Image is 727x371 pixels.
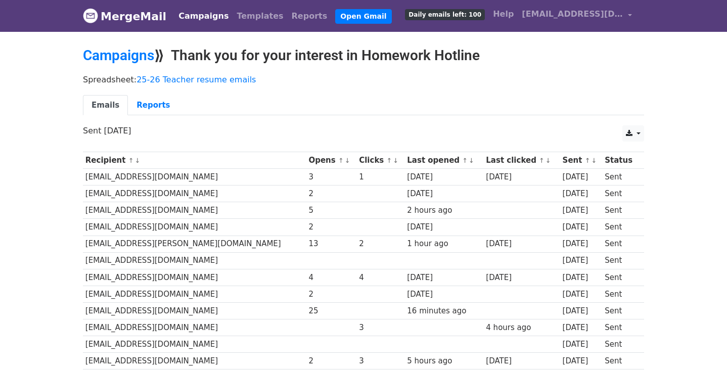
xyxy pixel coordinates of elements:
td: [EMAIL_ADDRESS][DOMAIN_NAME] [83,319,306,336]
div: 2 [308,355,354,367]
td: Sent [602,286,639,302]
div: [DATE] [407,272,481,284]
td: Sent [602,169,639,185]
div: [DATE] [563,272,600,284]
div: 2 [308,188,354,200]
td: [EMAIL_ADDRESS][DOMAIN_NAME] [83,219,306,236]
a: ↑ [387,157,392,164]
td: [EMAIL_ADDRESS][DOMAIN_NAME] [83,286,306,302]
div: [DATE] [407,289,481,300]
th: Sent [560,152,603,169]
div: [DATE] [563,171,600,183]
td: [EMAIL_ADDRESS][DOMAIN_NAME] [83,302,306,319]
td: Sent [602,353,639,369]
td: [EMAIL_ADDRESS][PERSON_NAME][DOMAIN_NAME] [83,236,306,252]
a: Daily emails left: 100 [401,4,489,24]
div: [DATE] [486,355,558,367]
a: ↓ [591,157,597,164]
div: [DATE] [486,272,558,284]
div: 13 [308,238,354,250]
td: Sent [602,319,639,336]
a: ↓ [134,157,140,164]
a: ↑ [585,157,590,164]
td: Sent [602,336,639,353]
div: 2 [308,221,354,233]
td: Sent [602,236,639,252]
td: Sent [602,269,639,286]
div: 1 hour ago [407,238,481,250]
a: Campaigns [83,47,154,64]
th: Last opened [404,152,483,169]
img: MergeMail logo [83,8,98,23]
a: 25-26 Teacher resume emails [137,75,256,84]
span: Daily emails left: 100 [405,9,485,20]
a: Campaigns [174,6,233,26]
th: Recipient [83,152,306,169]
th: Opens [306,152,357,169]
td: [EMAIL_ADDRESS][DOMAIN_NAME] [83,336,306,353]
a: Templates [233,6,287,26]
h2: ⟫ Thank you for your interest in Homework Hotline [83,47,644,64]
td: [EMAIL_ADDRESS][DOMAIN_NAME] [83,169,306,185]
a: Help [489,4,518,24]
td: [EMAIL_ADDRESS][DOMAIN_NAME] [83,269,306,286]
a: ↓ [393,157,398,164]
a: Reports [288,6,332,26]
div: [DATE] [563,221,600,233]
a: ↑ [462,157,468,164]
div: [DATE] [563,305,600,317]
td: [EMAIL_ADDRESS][DOMAIN_NAME] [83,185,306,202]
a: MergeMail [83,6,166,27]
div: 1 [359,171,402,183]
td: [EMAIL_ADDRESS][DOMAIN_NAME] [83,353,306,369]
div: [DATE] [407,171,481,183]
th: Status [602,152,639,169]
p: Spreadsheet: [83,74,644,85]
a: ↑ [128,157,134,164]
td: Sent [602,185,639,202]
div: [DATE] [486,238,558,250]
div: 3 [359,355,402,367]
th: Clicks [356,152,404,169]
div: 2 hours ago [407,205,481,216]
td: Sent [602,302,639,319]
a: ↑ [338,157,344,164]
div: [DATE] [563,339,600,350]
div: [DATE] [563,289,600,300]
a: Open Gmail [335,9,391,24]
div: [DATE] [563,255,600,266]
div: [DATE] [407,188,481,200]
div: [DATE] [563,238,600,250]
div: 3 [308,171,354,183]
div: [DATE] [563,188,600,200]
div: 5 [308,205,354,216]
a: ↓ [546,157,551,164]
div: 5 hours ago [407,355,481,367]
div: 4 hours ago [486,322,558,334]
div: 25 [308,305,354,317]
div: 3 [359,322,402,334]
p: Sent [DATE] [83,125,644,136]
a: ↑ [539,157,544,164]
div: [DATE] [563,205,600,216]
div: 4 [359,272,402,284]
a: Emails [83,95,128,116]
td: Sent [602,252,639,269]
th: Last clicked [484,152,560,169]
div: [DATE] [563,355,600,367]
div: 4 [308,272,354,284]
div: [DATE] [563,322,600,334]
span: [EMAIL_ADDRESS][DOMAIN_NAME] [522,8,623,20]
div: 16 minutes ago [407,305,481,317]
a: [EMAIL_ADDRESS][DOMAIN_NAME] [518,4,636,28]
div: 2 [308,289,354,300]
a: Reports [128,95,178,116]
td: Sent [602,202,639,219]
td: [EMAIL_ADDRESS][DOMAIN_NAME] [83,202,306,219]
div: [DATE] [407,221,481,233]
div: [DATE] [486,171,558,183]
td: Sent [602,219,639,236]
a: ↓ [345,157,350,164]
td: [EMAIL_ADDRESS][DOMAIN_NAME] [83,252,306,269]
div: 2 [359,238,402,250]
